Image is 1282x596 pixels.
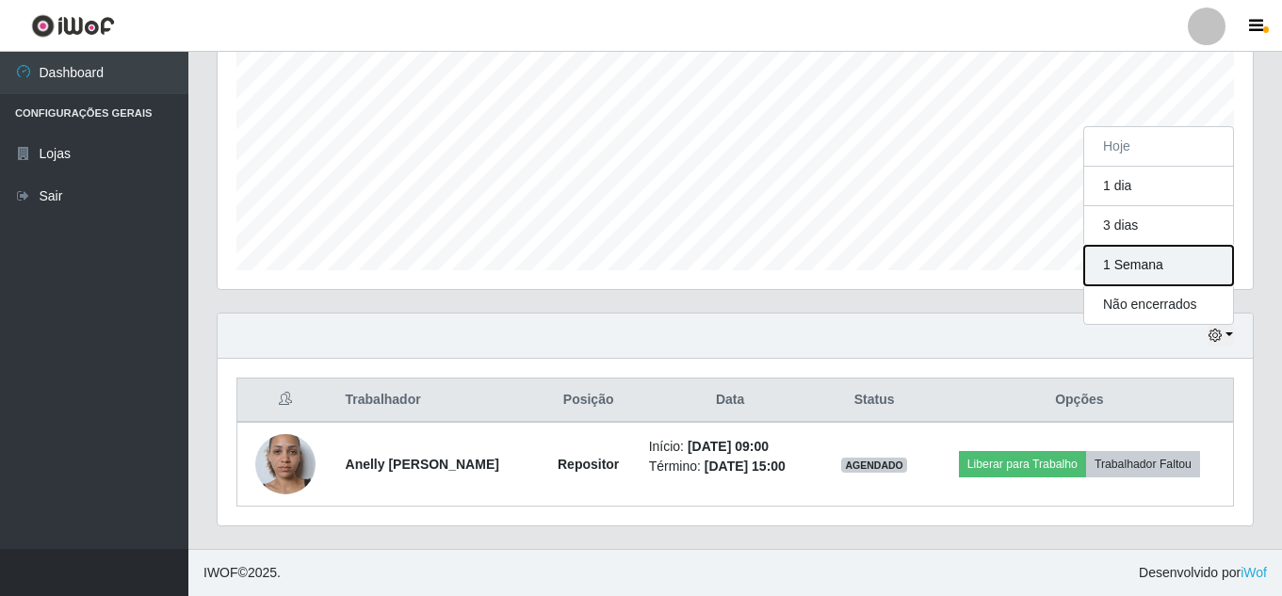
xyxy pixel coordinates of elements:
th: Posição [540,379,638,423]
button: 1 Semana [1084,246,1233,285]
strong: Repositor [558,457,619,472]
img: 1736004574003.jpeg [255,411,316,518]
time: [DATE] 15:00 [705,459,786,474]
th: Opções [926,379,1234,423]
span: AGENDADO [841,458,907,473]
button: 1 dia [1084,167,1233,206]
button: 3 dias [1084,206,1233,246]
span: IWOF [203,565,238,580]
th: Trabalhador [334,379,540,423]
li: Término: [649,457,812,476]
button: Trabalhador Faltou [1086,451,1200,477]
strong: Anelly [PERSON_NAME] [346,457,499,472]
span: © 2025 . [203,563,281,583]
img: CoreUI Logo [31,14,115,38]
button: Hoje [1084,127,1233,167]
button: Não encerrados [1084,285,1233,324]
time: [DATE] 09:00 [688,439,769,454]
span: Desenvolvido por [1139,563,1267,583]
a: iWof [1241,565,1267,580]
th: Data [638,379,823,423]
li: Início: [649,437,812,457]
button: Liberar para Trabalho [959,451,1086,477]
th: Status [823,379,926,423]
